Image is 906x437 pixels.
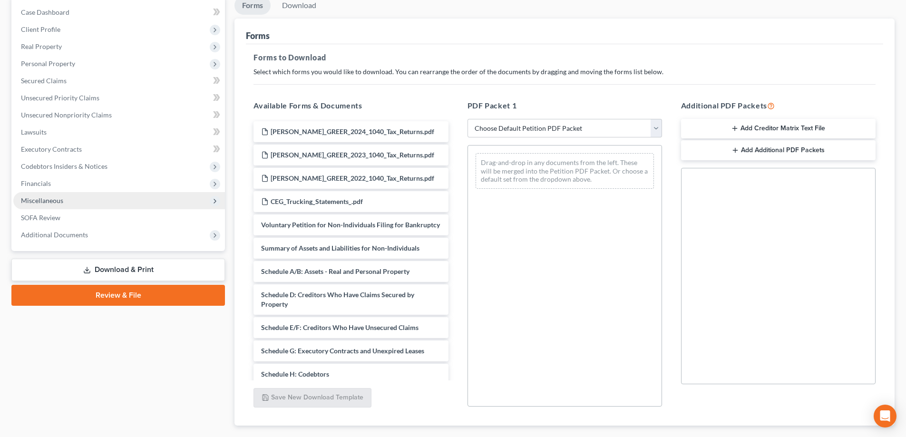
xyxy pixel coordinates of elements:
a: Executory Contracts [13,141,225,158]
h5: Additional PDF Packets [681,100,876,111]
span: Schedule D: Creditors Who Have Claims Secured by Property [261,291,414,308]
a: Download & Print [11,259,225,281]
span: Case Dashboard [21,8,69,16]
span: Lawsuits [21,128,47,136]
span: Schedule A/B: Assets - Real and Personal Property [261,267,409,275]
span: [PERSON_NAME]_GREER_2023_1040_Tax_Returns.pdf [271,151,434,159]
span: [PERSON_NAME]_GREER_2024_1040_Tax_Returns.pdf [271,127,434,136]
a: SOFA Review [13,209,225,226]
div: Forms [246,30,270,41]
span: Summary of Assets and Liabilities for Non-Individuals [261,244,419,252]
h5: PDF Packet 1 [468,100,662,111]
a: Unsecured Priority Claims [13,89,225,107]
p: Select which forms you would like to download. You can rearrange the order of the documents by dr... [253,67,876,77]
span: Personal Property [21,59,75,68]
button: Save New Download Template [253,388,371,408]
span: Voluntary Petition for Non-Individuals Filing for Bankruptcy [261,221,440,229]
h5: Forms to Download [253,52,876,63]
span: Unsecured Nonpriority Claims [21,111,112,119]
span: Secured Claims [21,77,67,85]
a: Secured Claims [13,72,225,89]
div: Drag-and-drop in any documents from the left. These will be merged into the Petition PDF Packet. ... [476,153,654,189]
span: Miscellaneous [21,196,63,204]
span: Schedule E/F: Creditors Who Have Unsecured Claims [261,323,419,331]
button: Add Additional PDF Packets [681,140,876,160]
span: Schedule G: Executory Contracts and Unexpired Leases [261,347,424,355]
a: Review & File [11,285,225,306]
span: SOFA Review [21,214,60,222]
h5: Available Forms & Documents [253,100,448,111]
div: Open Intercom Messenger [874,405,896,427]
span: Real Property [21,42,62,50]
button: Add Creditor Matrix Text File [681,119,876,139]
span: Additional Documents [21,231,88,239]
a: Lawsuits [13,124,225,141]
span: Schedule H: Codebtors [261,370,329,378]
a: Unsecured Nonpriority Claims [13,107,225,124]
span: Unsecured Priority Claims [21,94,99,102]
a: Case Dashboard [13,4,225,21]
span: Codebtors Insiders & Notices [21,162,107,170]
span: CEG_Trucking_Statements_.pdf [271,197,363,205]
span: [PERSON_NAME]_GREER_2022_1040_Tax_Returns.pdf [271,174,434,182]
span: Client Profile [21,25,60,33]
span: Financials [21,179,51,187]
span: Executory Contracts [21,145,82,153]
